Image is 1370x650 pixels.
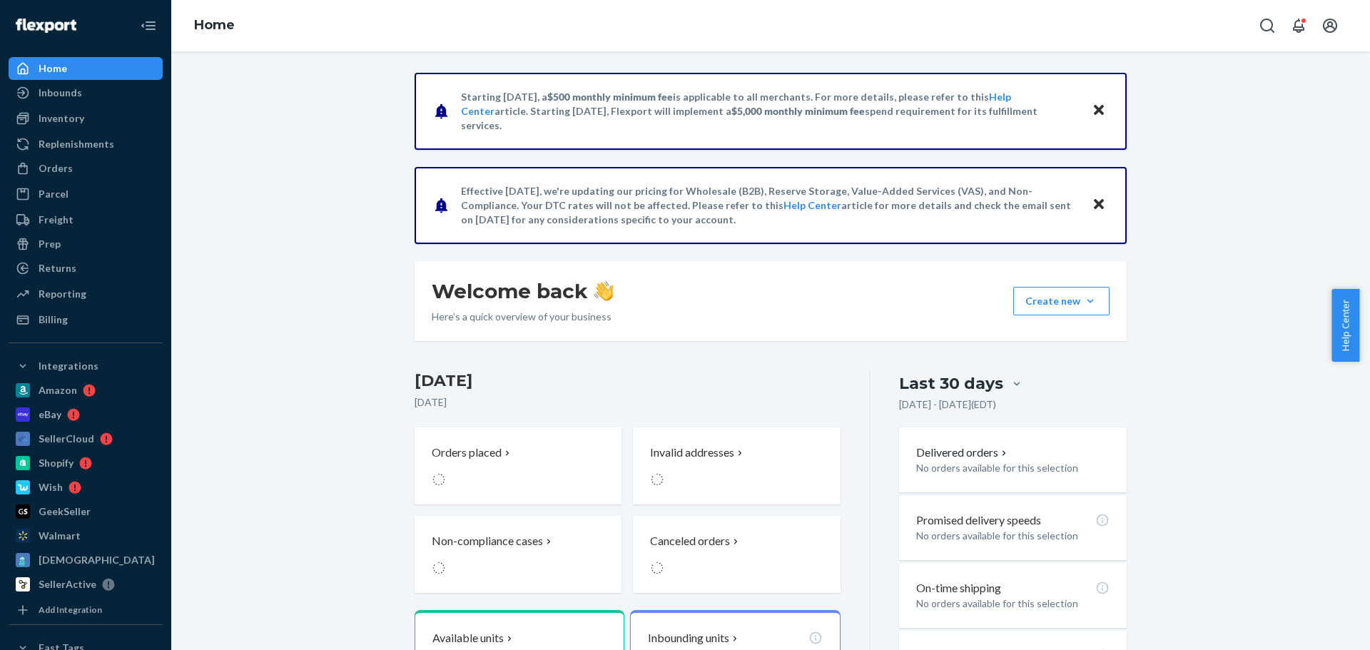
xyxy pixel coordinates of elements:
[432,533,543,549] p: Non-compliance cases
[194,17,235,33] a: Home
[731,105,865,117] span: $5,000 monthly minimum fee
[916,580,1001,596] p: On-time shipping
[547,91,673,103] span: $500 monthly minimum fee
[9,601,163,619] a: Add Integration
[432,630,504,646] p: Available units
[648,630,729,646] p: Inbounding units
[9,549,163,572] a: [DEMOGRAPHIC_DATA]
[916,445,1010,461] button: Delivered orders
[39,359,98,373] div: Integrations
[9,524,163,547] a: Walmart
[916,529,1110,543] p: No orders available for this selection
[39,187,68,201] div: Parcel
[39,407,61,422] div: eBay
[9,379,163,402] a: Amazon
[9,452,163,474] a: Shopify
[1090,101,1108,121] button: Close
[461,90,1078,133] p: Starting [DATE], a is applicable to all merchants. For more details, please refer to this article...
[39,432,94,446] div: SellerCloud
[594,281,614,301] img: hand-wave emoji
[39,287,86,301] div: Reporting
[39,137,114,151] div: Replenishments
[9,233,163,255] a: Prep
[134,11,163,40] button: Close Navigation
[899,397,996,412] p: [DATE] - [DATE] ( EDT )
[39,480,63,494] div: Wish
[39,604,102,616] div: Add Integration
[9,500,163,523] a: GeekSeller
[1253,11,1282,40] button: Open Search Box
[783,199,841,211] a: Help Center
[9,573,163,596] a: SellerActive
[633,427,840,504] button: Invalid addresses
[432,310,614,324] p: Here’s a quick overview of your business
[9,107,163,130] a: Inventory
[1284,11,1313,40] button: Open notifications
[183,5,246,46] ol: breadcrumbs
[39,237,61,251] div: Prep
[9,81,163,104] a: Inbounds
[1331,289,1359,362] button: Help Center
[39,61,67,76] div: Home
[9,57,163,80] a: Home
[39,261,76,275] div: Returns
[39,553,155,567] div: [DEMOGRAPHIC_DATA]
[415,516,621,593] button: Non-compliance cases
[9,308,163,331] a: Billing
[916,461,1110,475] p: No orders available for this selection
[9,283,163,305] a: Reporting
[916,512,1041,529] p: Promised delivery speeds
[650,533,730,549] p: Canceled orders
[39,161,73,176] div: Orders
[633,516,840,593] button: Canceled orders
[461,184,1078,227] p: Effective [DATE], we're updating our pricing for Wholesale (B2B), Reserve Storage, Value-Added Se...
[9,427,163,450] a: SellerCloud
[432,278,614,304] h1: Welcome back
[39,86,82,100] div: Inbounds
[415,427,621,504] button: Orders placed
[9,355,163,377] button: Integrations
[39,577,96,591] div: SellerActive
[415,370,841,392] h3: [DATE]
[39,383,77,397] div: Amazon
[650,445,734,461] p: Invalid addresses
[39,313,68,327] div: Billing
[9,208,163,231] a: Freight
[39,529,81,543] div: Walmart
[39,111,84,126] div: Inventory
[9,157,163,180] a: Orders
[1316,11,1344,40] button: Open account menu
[39,456,73,470] div: Shopify
[1013,287,1110,315] button: Create new
[9,403,163,426] a: eBay
[415,395,841,410] p: [DATE]
[9,133,163,156] a: Replenishments
[432,445,502,461] p: Orders placed
[916,596,1110,611] p: No orders available for this selection
[9,183,163,205] a: Parcel
[16,19,76,33] img: Flexport logo
[899,372,1003,395] div: Last 30 days
[1090,195,1108,215] button: Close
[9,476,163,499] a: Wish
[9,257,163,280] a: Returns
[39,213,73,227] div: Freight
[39,504,91,519] div: GeekSeller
